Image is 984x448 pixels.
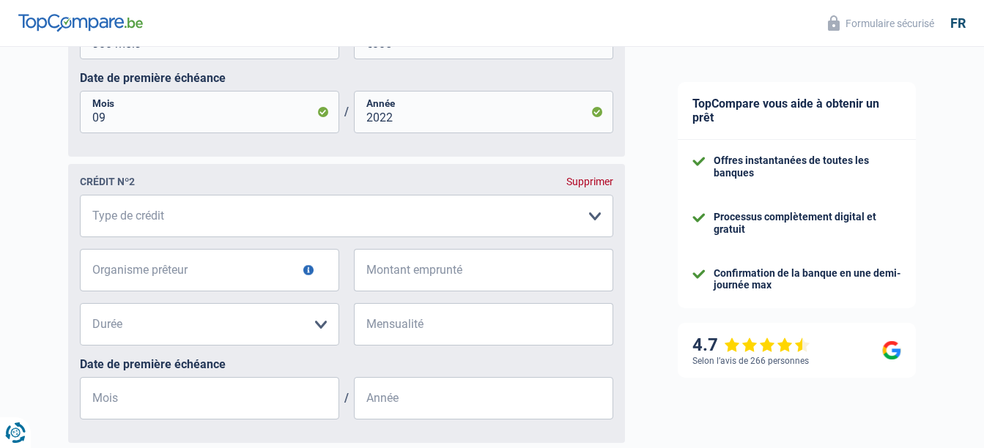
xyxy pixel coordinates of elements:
input: MM [80,377,339,419]
input: MM [80,91,339,133]
label: Date de première échéance [80,71,613,85]
img: TopCompare Logo [18,14,143,31]
span: / [339,391,354,405]
div: Supprimer [566,176,613,187]
div: Processus complètement digital et gratuit [714,211,901,236]
div: 4.7 [692,335,810,356]
div: TopCompare vous aide à obtenir un prêt [678,82,916,140]
div: Offres instantanées de toutes les banques [714,154,901,179]
div: Selon l’avis de 266 personnes [692,356,809,366]
input: AAAA [354,377,613,419]
button: Formulaire sécurisé [819,11,943,35]
label: Date de première échéance [80,357,613,371]
div: Confirmation de la banque en une demi-journée max [714,267,901,292]
span: € [354,303,372,346]
span: € [354,249,372,291]
span: / [339,105,354,119]
input: AAAA [354,91,613,133]
div: fr [950,15,966,31]
div: Crédit nº2 [80,176,135,187]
